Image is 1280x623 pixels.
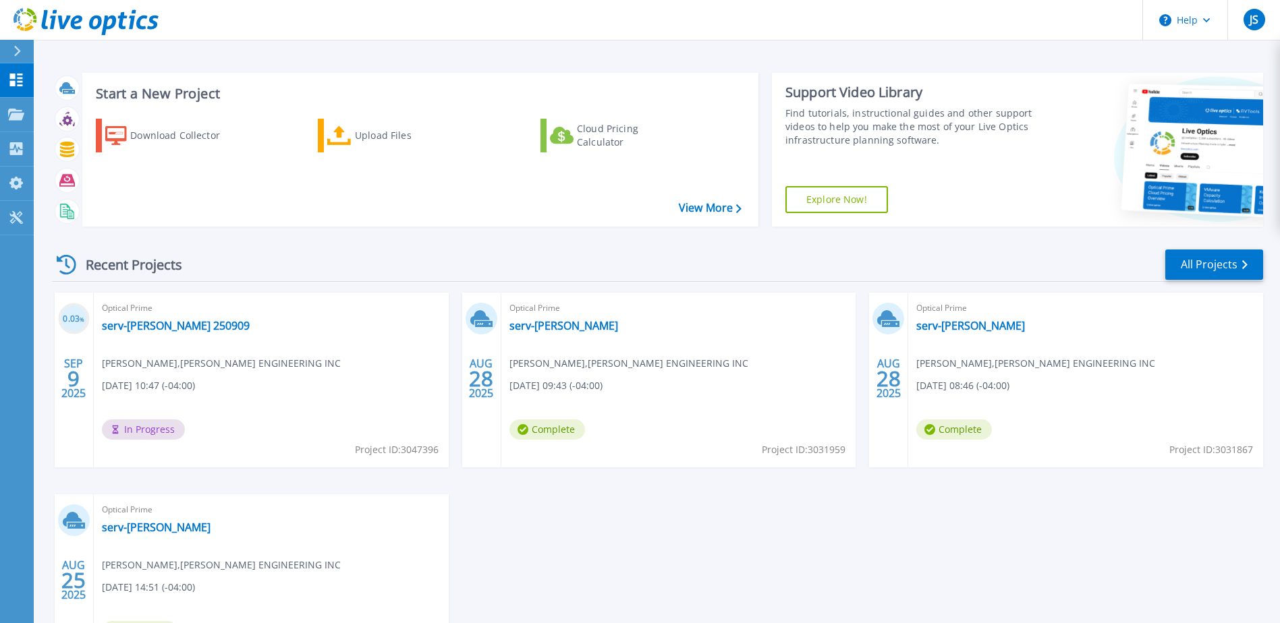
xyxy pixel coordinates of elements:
div: AUG 2025 [876,354,901,403]
span: 9 [67,373,80,384]
div: AUG 2025 [61,556,86,605]
a: Explore Now! [785,186,888,213]
a: Upload Files [318,119,468,152]
span: 28 [876,373,901,384]
a: View More [679,202,742,214]
div: Recent Projects [52,248,200,281]
span: Optical Prime [509,301,848,316]
a: All Projects [1165,249,1263,280]
span: Optical Prime [916,301,1255,316]
h3: 0.03 [58,311,90,327]
div: Download Collector [130,122,238,149]
h3: Start a New Project [96,86,741,101]
span: 28 [469,373,493,384]
span: [DATE] 09:43 (-04:00) [509,378,603,393]
div: Upload Files [355,122,463,149]
span: JS [1250,14,1258,25]
span: Complete [916,419,992,440]
span: Optical Prime [102,502,441,517]
a: serv-[PERSON_NAME] [102,521,211,534]
div: Find tutorials, instructional guides and other support videos to help you make the most of your L... [785,107,1036,147]
span: [DATE] 10:47 (-04:00) [102,378,195,393]
a: serv-[PERSON_NAME] [509,319,618,332]
span: In Progress [102,419,185,440]
div: SEP 2025 [61,354,86,403]
span: % [80,316,84,323]
span: Project ID: 3031959 [762,442,845,457]
span: [DATE] 14:51 (-04:00) [102,580,195,595]
span: [DATE] 08:46 (-04:00) [916,378,1009,393]
a: Download Collector [96,119,246,152]
a: serv-[PERSON_NAME] [916,319,1025,332]
div: AUG 2025 [468,354,494,403]
span: [PERSON_NAME] , [PERSON_NAME] ENGINEERING INC [916,356,1155,371]
a: Cloud Pricing Calculator [540,119,691,152]
span: [PERSON_NAME] , [PERSON_NAME] ENGINEERING INC [509,356,748,371]
span: [PERSON_NAME] , [PERSON_NAME] ENGINEERING INC [102,558,341,572]
span: 25 [61,574,86,586]
span: Project ID: 3047396 [355,442,439,457]
a: serv-[PERSON_NAME] 250909 [102,319,250,332]
span: Complete [509,419,585,440]
div: Support Video Library [785,84,1036,101]
div: Cloud Pricing Calculator [577,122,685,149]
span: Project ID: 3031867 [1169,442,1253,457]
span: Optical Prime [102,301,441,316]
span: [PERSON_NAME] , [PERSON_NAME] ENGINEERING INC [102,356,341,371]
